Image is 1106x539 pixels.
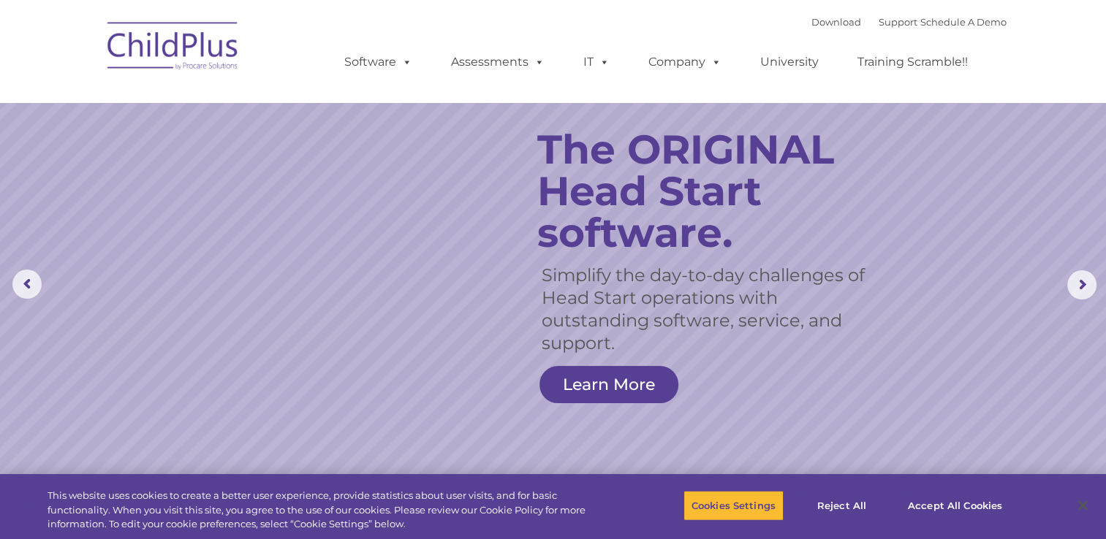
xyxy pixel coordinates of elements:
a: Schedule A Demo [920,16,1007,28]
button: Close [1067,489,1099,521]
a: Assessments [436,47,559,77]
a: Software [330,47,427,77]
rs-layer: Simplify the day-to-day challenges of Head Start operations with outstanding software, service, a... [542,264,866,354]
a: Training Scramble!! [843,47,982,77]
span: Last name [203,96,248,107]
a: Download [811,16,861,28]
button: Accept All Cookies [900,490,1010,521]
button: Reject All [796,490,887,521]
a: IT [569,47,624,77]
button: Cookies Settings [683,490,784,521]
font: | [811,16,1007,28]
rs-layer: The ORIGINAL Head Start software. [537,129,882,253]
span: Phone number [203,156,265,167]
a: University [746,47,833,77]
img: ChildPlus by Procare Solutions [100,12,246,85]
a: Learn More [539,366,678,403]
a: Support [879,16,917,28]
a: Company [634,47,736,77]
div: This website uses cookies to create a better user experience, provide statistics about user visit... [48,489,608,532]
